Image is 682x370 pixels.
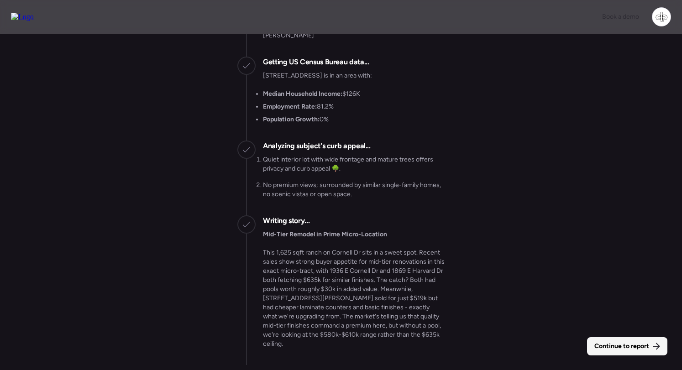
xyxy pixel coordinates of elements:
[594,342,649,351] span: Continue to report
[263,90,342,98] strong: Median Household Income:
[602,13,639,21] span: Book a demo
[263,102,334,111] li: 81.2%
[263,230,387,238] strong: Mid-Tier Remodel in Prime Micro-Location
[263,248,445,349] p: This 1,625 sqft ranch on Cornell Dr sits in a sweet spot. Recent sales show strong buyer appetite...
[263,141,371,151] h2: Analyzing subject's curb appeal...
[263,57,369,68] h2: Getting US Census Bureau data...
[11,13,34,21] img: Logo
[263,89,360,99] li: $126K
[263,71,372,80] p: [STREET_ADDRESS] is in an area with:
[263,215,310,226] h2: Writing story...
[263,115,320,123] strong: Population Growth:
[263,115,329,124] li: 0%
[263,181,445,199] li: No premium views; surrounded by similar single-family homes, no scenic vistas or open space.
[263,155,445,173] li: Quiet interior lot with wide frontage and mature trees offers privacy and curb appeal 🌳.
[263,103,317,110] strong: Employment Rate:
